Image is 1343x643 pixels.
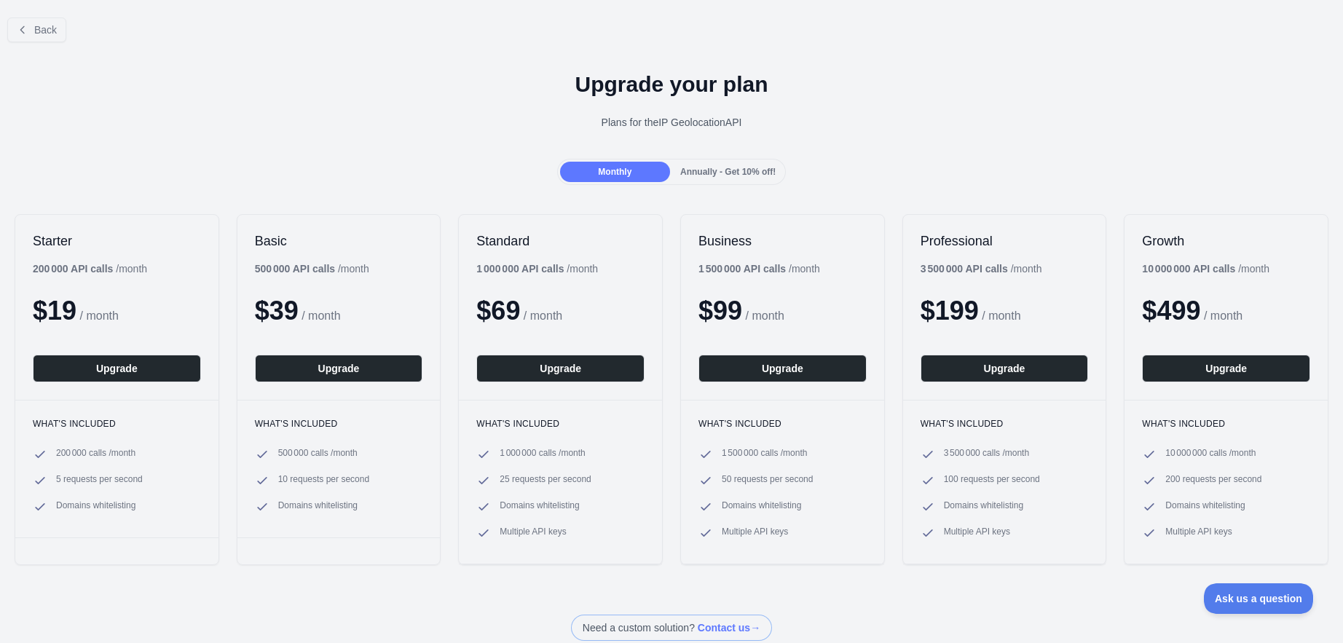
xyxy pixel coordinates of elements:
b: 1 500 000 API calls [698,263,786,275]
span: $ 69 [476,296,520,326]
span: $ 199 [921,296,979,326]
span: $ 99 [698,296,742,326]
div: / month [698,261,820,276]
div: / month [921,261,1042,276]
b: 3 500 000 API calls [921,263,1008,275]
h2: Business [698,232,867,250]
h2: Standard [476,232,645,250]
b: 1 000 000 API calls [476,263,564,275]
iframe: Toggle Customer Support [1204,583,1314,614]
h2: Professional [921,232,1089,250]
div: / month [476,261,598,276]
